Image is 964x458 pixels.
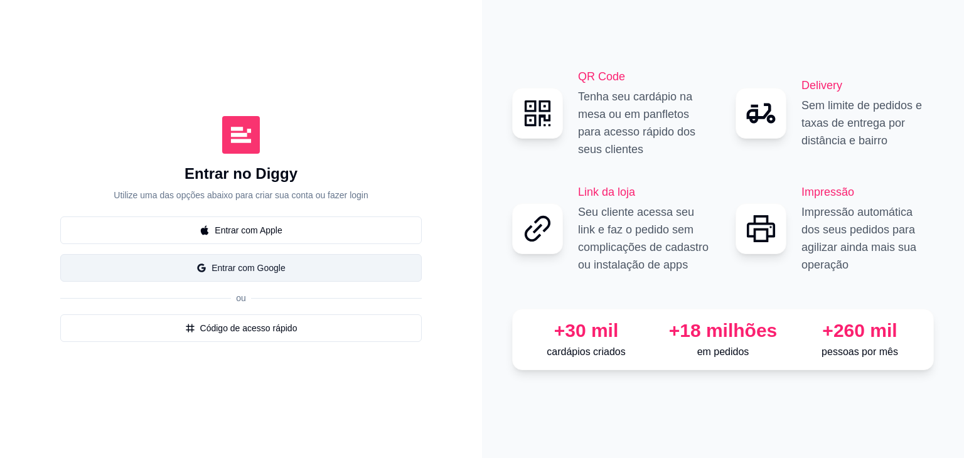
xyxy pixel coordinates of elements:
p: Tenha seu cardápio na mesa ou em panfletos para acesso rápido dos seus clientes [578,88,710,158]
p: Impressão automática dos seus pedidos para agilizar ainda mais sua operação [801,203,934,274]
h2: QR Code [578,68,710,85]
h1: Entrar no Diggy [185,164,297,184]
span: number [185,323,195,333]
button: numberCódigo de acesso rápido [60,314,422,342]
div: +18 milhões [660,319,786,342]
h2: Link da loja [578,183,710,201]
div: +260 mil [796,319,923,342]
p: pessoas por mês [796,344,923,359]
h2: Impressão [801,183,934,201]
img: Diggy [222,116,260,154]
button: appleEntrar com Apple [60,216,422,244]
span: google [196,263,206,273]
span: ou [231,293,251,303]
p: em pedidos [660,344,786,359]
span: apple [200,225,210,235]
p: Sem limite de pedidos e taxas de entrega por distância e bairro [801,97,934,149]
p: cardápios criados [523,344,650,359]
p: Seu cliente acessa seu link e faz o pedido sem complicações de cadastro ou instalação de apps [578,203,710,274]
div: +30 mil [523,319,650,342]
h2: Delivery [801,77,934,94]
p: Utilize uma das opções abaixo para criar sua conta ou fazer login [114,189,368,201]
button: googleEntrar com Google [60,254,422,282]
